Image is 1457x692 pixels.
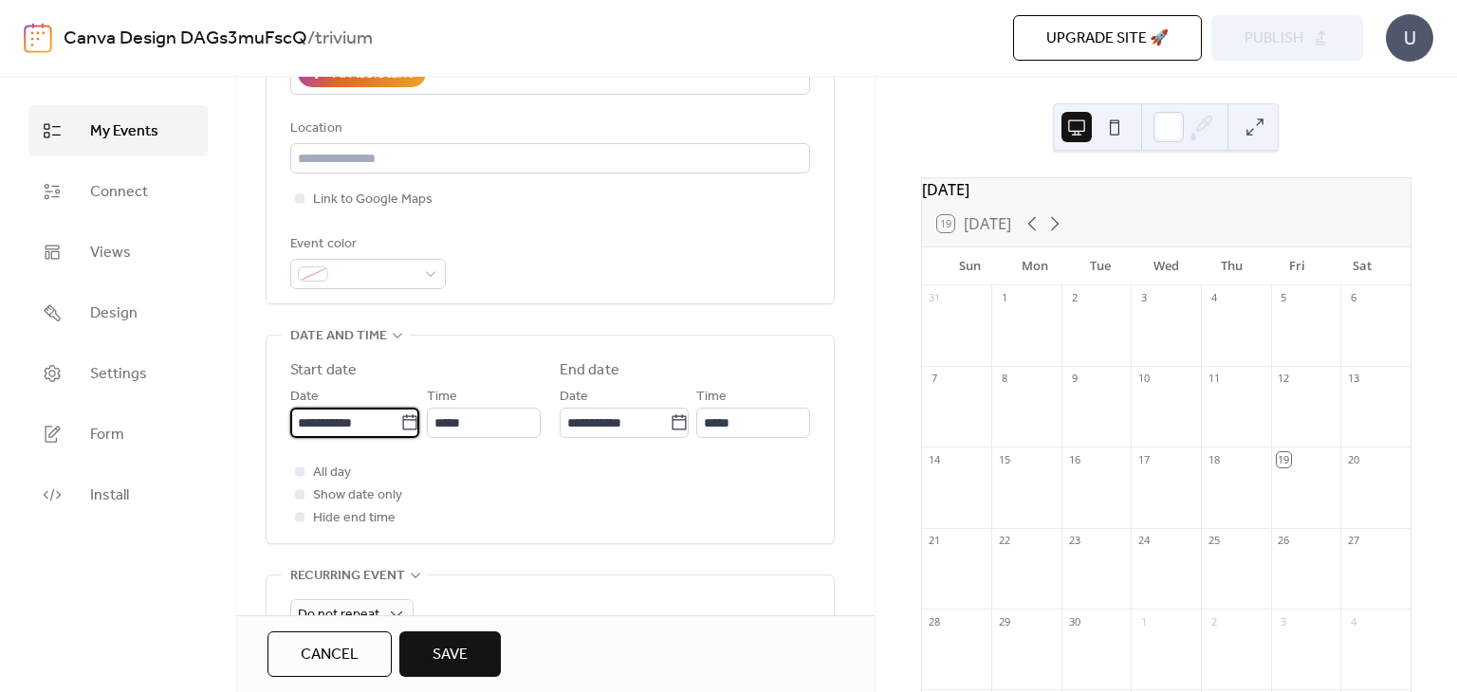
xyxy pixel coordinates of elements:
[1013,15,1202,61] button: Upgrade site 🚀
[1067,291,1081,305] div: 2
[28,409,208,460] a: Form
[922,178,1411,201] div: [DATE]
[1136,452,1151,466] div: 17
[1003,247,1068,285] div: Mon
[28,166,208,217] a: Connect
[90,120,158,143] span: My Events
[1277,372,1291,386] div: 12
[1207,291,1221,305] div: 4
[1346,534,1360,548] div: 27
[1136,614,1151,628] div: 1
[90,424,124,446] span: Form
[290,325,387,348] span: Date and time
[24,23,52,53] img: logo
[28,105,208,156] a: My Events
[298,59,426,87] button: AI Assistant
[1277,614,1291,628] div: 3
[1067,372,1081,386] div: 9
[997,534,1011,548] div: 22
[997,614,1011,628] div: 29
[937,247,1003,285] div: Sun
[1346,372,1360,386] div: 13
[1346,452,1360,466] div: 20
[1067,452,1081,466] div: 16
[313,507,396,530] span: Hide end time
[928,291,942,305] div: 31
[313,462,351,484] span: All day
[290,233,442,256] div: Event color
[28,469,208,520] a: Install
[28,287,208,338] a: Design
[427,386,457,409] span: Time
[1134,247,1199,285] div: Wed
[560,359,619,382] div: End date
[1136,291,1151,305] div: 3
[1136,534,1151,548] div: 24
[1067,534,1081,548] div: 23
[1207,372,1221,386] div: 11
[1207,452,1221,466] div: 18
[928,452,942,466] div: 14
[315,21,373,57] b: trivium
[399,631,501,677] button: Save
[1346,291,1360,305] div: 6
[298,602,379,628] span: Do not repeat
[28,348,208,399] a: Settings
[90,302,138,325] span: Design
[267,631,392,677] button: Cancel
[1068,247,1134,285] div: Tue
[1277,452,1291,466] div: 19
[997,372,1011,386] div: 8
[313,484,402,507] span: Show date only
[28,227,208,278] a: Views
[997,291,1011,305] div: 1
[313,189,433,211] span: Link to Google Maps
[290,565,405,588] span: Recurring event
[928,534,942,548] div: 21
[90,363,147,386] span: Settings
[1199,247,1264,285] div: Thu
[1386,14,1433,62] div: U
[301,644,359,666] span: Cancel
[307,21,315,57] b: /
[1207,534,1221,548] div: 25
[290,118,806,140] div: Location
[90,181,148,204] span: Connect
[1277,534,1291,548] div: 26
[928,614,942,628] div: 28
[1264,247,1330,285] div: Fri
[928,372,942,386] div: 7
[997,452,1011,466] div: 15
[90,242,131,264] span: Views
[1207,614,1221,628] div: 2
[290,359,357,382] div: Start date
[1067,614,1081,628] div: 30
[290,386,319,409] span: Date
[1136,372,1151,386] div: 10
[90,484,129,507] span: Install
[1277,291,1291,305] div: 5
[696,386,727,409] span: Time
[1330,247,1395,285] div: Sat
[64,21,307,57] a: Canva Design DAGs3muFscQ
[1046,27,1169,50] span: Upgrade site 🚀
[433,644,468,666] span: Save
[560,386,588,409] span: Date
[333,63,413,85] div: AI Assistant
[1346,614,1360,628] div: 4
